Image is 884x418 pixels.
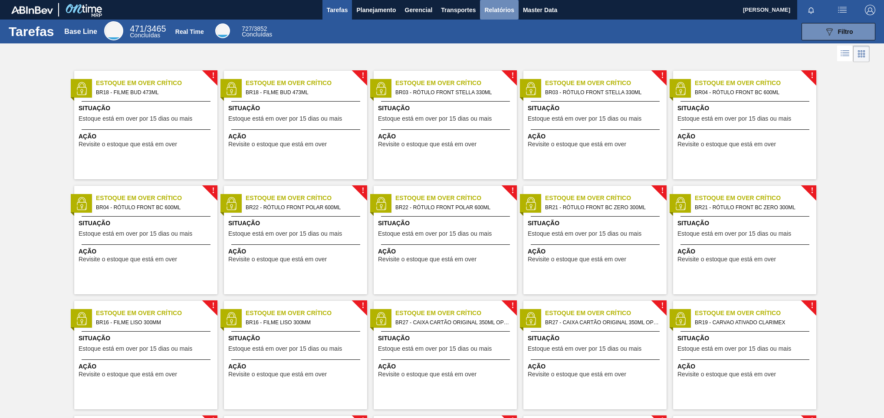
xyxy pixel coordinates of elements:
span: Situação [228,334,365,343]
span: Estoque em Over Crítico [545,309,667,318]
span: Estoque em Over Crítico [246,309,367,318]
span: BR03 - RÓTULO FRONT STELLA 330ML [545,88,660,97]
img: Logout [865,5,875,15]
span: Estoque está em over por 15 dias ou mais [528,230,641,237]
span: ! [511,188,514,194]
img: status [225,82,238,95]
span: Revisite o estoque que está em over [228,256,327,263]
div: Base Line [104,21,123,40]
img: status [75,312,88,325]
span: Concluídas [130,32,160,39]
span: ! [361,188,364,194]
span: Situação [378,219,515,228]
span: Filtro [838,28,853,35]
span: Revisite o estoque que está em over [677,141,776,148]
span: Estoque está em over por 15 dias ou mais [378,230,492,237]
span: ! [661,188,664,194]
span: ! [511,303,514,309]
span: ! [811,72,813,79]
img: status [225,197,238,210]
span: Ação [228,247,365,256]
span: Estoque em Over Crítico [246,79,367,88]
span: / 3852 [242,25,267,32]
span: Relatórios [484,5,514,15]
span: Revisite o estoque que está em over [79,256,177,263]
span: BR22 - RÓTULO FRONT POLAR 600ML [246,203,360,212]
span: Revisite o estoque que está em over [378,371,477,378]
span: Situação [528,334,664,343]
div: Base Line [130,25,166,38]
span: Revisite o estoque que está em over [528,141,626,148]
span: Estoque em Over Crítico [96,79,217,88]
span: Revisite o estoque que está em over [228,371,327,378]
span: Estoque em Over Crítico [96,194,217,203]
span: Situação [378,334,515,343]
span: Ação [79,362,215,371]
img: status [75,197,88,210]
img: TNhmsLtSVTkK8tSr43FrP2fwEKptu5GPRR3wAAAABJRU5ErkJggg== [11,6,53,14]
span: Concluídas [242,31,272,38]
span: Revisite o estoque que está em over [528,256,626,263]
span: ! [212,188,214,194]
span: Ação [528,362,664,371]
img: status [225,312,238,325]
img: status [674,312,687,325]
span: Ação [528,132,664,141]
span: BR21 - RÓTULO FRONT BC ZERO 300ML [695,203,809,212]
span: Ação [378,132,515,141]
span: Estoque está em over por 15 dias ou mais [677,230,791,237]
div: Real Time [242,26,272,37]
span: ! [212,303,214,309]
span: ! [511,72,514,79]
span: Revisite o estoque que está em over [528,371,626,378]
span: ! [811,303,813,309]
span: Situação [677,104,814,113]
span: 471 [130,24,144,33]
span: Ação [528,247,664,256]
span: Estoque em Over Crítico [695,309,816,318]
span: Estoque em Over Crítico [695,194,816,203]
span: BR27 - CAIXA CARTÃO ORIGINAL 350ML OPEN CORNER [545,318,660,327]
span: Estoque está em over por 15 dias ou mais [677,346,791,352]
span: Estoque em Over Crítico [695,79,816,88]
div: Real Time [175,28,204,35]
span: BR18 - FILME BUD 473ML [246,88,360,97]
span: Estoque em Over Crítico [545,79,667,88]
img: status [524,312,537,325]
span: ! [661,72,664,79]
span: Ação [228,362,365,371]
span: ! [361,72,364,79]
span: / 3465 [130,24,166,33]
span: Situação [228,219,365,228]
span: Situação [677,219,814,228]
span: Situação [677,334,814,343]
span: BR04 - RÓTULO FRONT BC 600ML [695,88,809,97]
div: Real Time [215,23,230,38]
span: Estoque está em over por 15 dias ou mais [79,115,192,122]
span: BR16 - FILME LISO 300MM [96,318,210,327]
span: Estoque está em over por 15 dias ou mais [79,230,192,237]
span: Ação [79,247,215,256]
span: 727 [242,25,252,32]
img: status [674,197,687,210]
span: Estoque está em over por 15 dias ou mais [228,115,342,122]
span: Revisite o estoque que está em over [677,371,776,378]
span: Ação [677,247,814,256]
span: Revisite o estoque que está em over [677,256,776,263]
img: userActions [837,5,848,15]
span: ! [361,303,364,309]
span: BR04 - RÓTULO FRONT BC 600ML [96,203,210,212]
span: Ação [677,362,814,371]
span: Planejamento [356,5,396,15]
span: Estoque está em over por 15 dias ou mais [677,115,791,122]
span: Ação [79,132,215,141]
span: BR03 - RÓTULO FRONT STELLA 330ML [395,88,510,97]
span: Gerencial [405,5,433,15]
span: BR16 - FILME LISO 300MM [246,318,360,327]
h1: Tarefas [9,26,54,36]
img: status [75,82,88,95]
span: Tarefas [327,5,348,15]
span: Revisite o estoque que está em over [378,141,477,148]
span: Estoque está em over por 15 dias ou mais [79,346,192,352]
span: Master Data [523,5,557,15]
